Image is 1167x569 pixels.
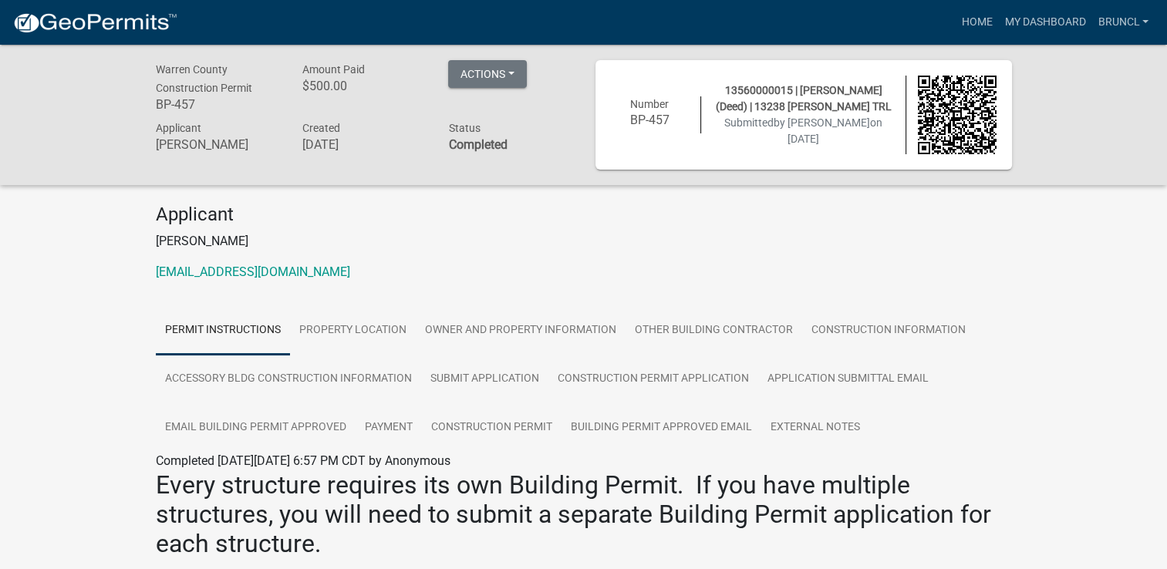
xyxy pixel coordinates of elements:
a: Payment [356,403,422,453]
a: Property Location [290,306,416,355]
span: Submitted on [DATE] [724,116,882,145]
a: Building Permit Approved Email [562,403,761,453]
span: Amount Paid [302,63,364,76]
h6: BP-457 [611,113,690,127]
a: [EMAIL_ADDRESS][DOMAIN_NAME] [156,264,350,279]
button: Actions [448,60,527,88]
span: Warren County Construction Permit [156,63,252,94]
a: BrunCL [1091,8,1155,37]
h6: BP-457 [156,97,279,112]
a: Submit Application [421,355,548,404]
a: Accessory Bldg Construction Information [156,355,421,404]
h2: Every structure requires its own Building Permit. If you have multiple structures, you will need ... [156,470,1012,559]
span: Created [302,122,339,134]
a: Home [955,8,998,37]
a: Other Building Contractor [626,306,802,355]
a: Owner and Property Information [416,306,626,355]
a: Construction Permit [422,403,562,453]
a: Construction Permit Application [548,355,758,404]
h4: Applicant [156,204,1012,226]
p: [PERSON_NAME] [156,232,1012,251]
h6: [PERSON_NAME] [156,137,279,152]
span: Applicant [156,122,201,134]
a: Email Building Permit Approved [156,403,356,453]
span: by [PERSON_NAME] [774,116,870,129]
a: External Notes [761,403,869,453]
a: Construction Information [802,306,975,355]
span: 13560000015 | [PERSON_NAME] (Deed) | 13238 [PERSON_NAME] TRL [716,84,892,113]
strong: Completed [448,137,507,152]
span: Status [448,122,480,134]
a: My Dashboard [998,8,1091,37]
a: Permit Instructions [156,306,290,355]
img: QR code [918,76,997,154]
h6: $500.00 [302,79,425,93]
span: Number [630,98,669,110]
a: Application Submittal Email [758,355,938,404]
span: Completed [DATE][DATE] 6:57 PM CDT by Anonymous [156,453,450,468]
h6: [DATE] [302,137,425,152]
